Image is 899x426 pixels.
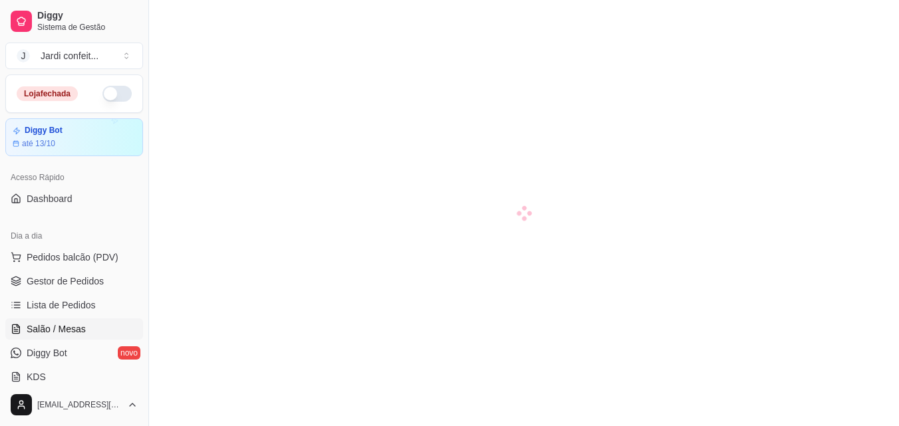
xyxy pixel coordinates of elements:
[17,86,78,101] div: Loja fechada
[17,49,30,62] span: J
[22,138,55,149] article: até 13/10
[5,389,143,421] button: [EMAIL_ADDRESS][DOMAIN_NAME]
[5,188,143,209] a: Dashboard
[25,126,63,136] article: Diggy Bot
[37,10,138,22] span: Diggy
[5,167,143,188] div: Acesso Rápido
[5,270,143,292] a: Gestor de Pedidos
[5,118,143,156] a: Diggy Botaté 13/10
[5,366,143,387] a: KDS
[102,86,132,102] button: Alterar Status
[37,22,138,33] span: Sistema de Gestão
[27,298,96,312] span: Lista de Pedidos
[27,251,118,264] span: Pedidos balcão (PDV)
[27,192,73,205] span: Dashboard
[27,322,86,336] span: Salão / Mesas
[41,49,98,62] div: Jardi confeit ...
[5,5,143,37] a: DiggySistema de Gestão
[27,370,46,383] span: KDS
[37,399,122,410] span: [EMAIL_ADDRESS][DOMAIN_NAME]
[5,43,143,69] button: Select a team
[5,342,143,364] a: Diggy Botnovo
[5,225,143,247] div: Dia a dia
[27,274,104,288] span: Gestor de Pedidos
[27,346,67,360] span: Diggy Bot
[5,318,143,340] a: Salão / Mesas
[5,247,143,268] button: Pedidos balcão (PDV)
[5,294,143,316] a: Lista de Pedidos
